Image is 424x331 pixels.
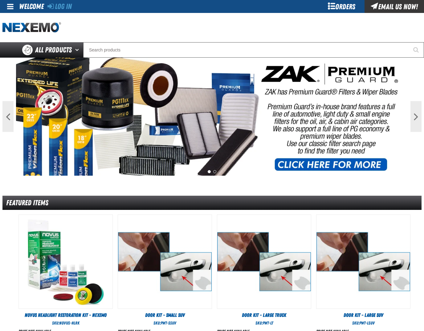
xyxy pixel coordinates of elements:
[213,170,216,173] button: 2 of 2
[359,321,375,325] span: PWT-LSUV
[161,321,176,325] span: PWT-SSUV
[118,320,212,326] div: SKU:
[2,22,61,33] img: Nexemo logo
[217,215,311,309] : View Details of the Door Kit - Large Truck
[2,101,14,132] button: Previous
[16,58,408,176] img: PG Filters & Wipers
[118,312,212,319] a: Door Kit - Small SUV
[217,215,311,309] img: Door Kit - Large Truck
[35,44,72,55] span: All Products
[25,312,107,318] span: Novus Headlight Restoration Kit - Nexemo
[263,321,273,325] span: PWT-LT
[316,215,410,309] : View Details of the Door Kit - Large SUV
[208,170,211,173] button: 1 of 2
[83,42,424,58] input: Search
[217,320,311,326] div: SKU:
[2,196,422,210] div: Featured Items
[73,42,83,58] button: Open All Products pages
[316,215,410,309] img: Door Kit - Large SUV
[18,312,113,319] a: Novus Headlight Restoration Kit - Nexemo
[145,312,185,318] span: Door Kit - Small SUV
[118,215,212,309] : View Details of the Door Kit - Small SUV
[18,320,113,326] div: SKU:
[47,2,72,11] a: Log In
[19,215,112,309] : View Details of the Novus Headlight Restoration Kit - Nexemo
[217,312,311,319] a: Door Kit - Large Truck
[410,101,422,132] button: Next
[344,312,383,318] span: Door Kit - Large SUV
[409,42,424,58] button: Start Searching
[316,312,410,319] a: Door Kit - Large SUV
[118,215,212,309] img: Door Kit - Small SUV
[19,215,112,309] img: Novus Headlight Restoration Kit - Nexemo
[59,321,79,325] span: NOVUS-HLRK
[242,312,286,318] span: Door Kit - Large Truck
[316,320,410,326] div: SKU:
